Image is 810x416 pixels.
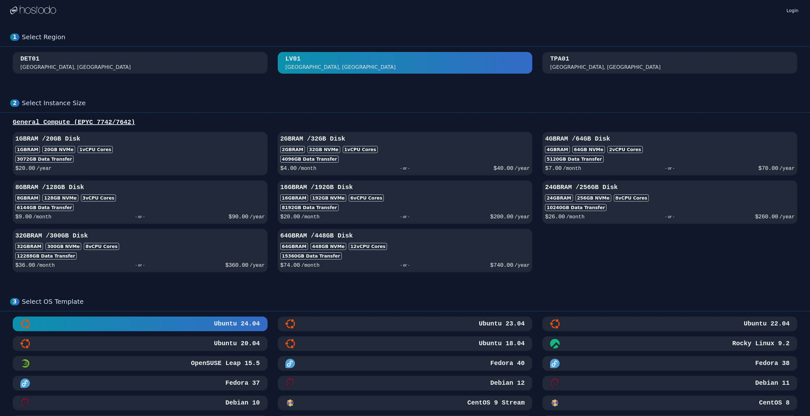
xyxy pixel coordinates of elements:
button: 32GBRAM /300GB Disk32GBRAM300GB NVMe8vCPU Cores12288GB Data Transfer$36.00/month- or -$360.00/year [13,229,268,272]
button: 4GBRAM /64GB Disk4GBRAM64GB NVMe2vCPU Cores5120GB Data Transfer$7.00/month- or -$70.00/year [542,132,797,175]
div: 1 [10,33,19,41]
h3: 2GB RAM / 32 GB Disk [280,135,530,143]
span: /month [301,214,320,220]
button: Debian 11Debian 11 [542,376,797,390]
h3: 4GB RAM / 64 GB Disk [545,135,795,143]
div: 6 vCPU Cores [349,194,384,201]
div: 6144 GB Data Transfer [15,204,74,211]
button: Ubuntu 24.04Ubuntu 24.04 [13,317,268,331]
span: $ 40.00 [493,165,513,172]
span: /month [33,214,52,220]
button: 8GBRAM /128GB Disk8GBRAM128GB NVMe3vCPU Cores6144GB Data Transfer$9.00/month- or -$90.00/year [13,180,268,224]
button: CentOS 8CentOS 8 [542,396,797,410]
span: /month [298,166,316,172]
h3: CentOS 9 Stream [466,398,525,407]
div: - or - [319,212,490,221]
div: 8 vCPU Cores [614,194,649,201]
h3: Debian 11 [754,379,790,388]
button: 24GBRAM /256GB Disk24GBRAM256GB NVMe8vCPU Cores10240GB Data Transfer$26.00/month- or -$260.00/year [542,180,797,224]
h3: Ubuntu 23.04 [477,319,525,328]
div: 192 GB NVMe [311,194,346,201]
div: 24GB RAM [545,194,573,201]
div: 3 vCPU Cores [81,194,116,201]
h3: 1GB RAM / 20 GB Disk [15,135,265,143]
span: $ 260.00 [755,214,778,220]
span: $ 740.00 [490,262,513,268]
button: Rocky Linux 9.2Rocky Linux 9.2 [542,336,797,351]
div: 1 vCPU Cores [78,146,113,153]
h3: Rocky Linux 9.2 [731,339,790,348]
h3: 64GB RAM / 448 GB Disk [280,231,530,240]
button: 2GBRAM /32GB Disk2GBRAM32GB NVMe1vCPU Cores4096GB Data Transfer$4.00/month- or -$40.00/year [278,132,533,175]
span: $ 4.00 [280,165,297,172]
span: $ 7.00 [545,165,562,172]
div: LV01 [285,55,301,63]
h3: Fedora 38 [754,359,790,368]
div: 3072 GB Data Transfer [15,156,74,163]
span: /year [250,214,265,220]
img: Ubuntu 18.04 [285,339,295,348]
div: 3 [10,298,19,305]
div: 8GB RAM [15,194,40,201]
button: Ubuntu 18.04Ubuntu 18.04 [278,336,533,351]
div: 15360 GB Data Transfer [280,252,342,259]
img: Fedora 40 [285,359,295,368]
span: $ 20.00 [15,165,35,172]
div: 4096 GB Data Transfer [280,156,339,163]
img: Ubuntu 22.04 [550,319,560,329]
div: TPA01 [550,55,569,63]
div: - or - [581,164,758,173]
span: $ 9.00 [15,214,32,220]
div: [GEOGRAPHIC_DATA], [GEOGRAPHIC_DATA] [20,63,131,71]
span: $ 360.00 [225,262,248,268]
h3: Fedora 37 [224,379,260,388]
h3: CentOS 8 [758,398,790,407]
div: 4GB RAM [545,146,570,153]
button: Fedora 38Fedora 38 [542,356,797,371]
div: 300 GB NVMe [46,243,81,250]
button: 1GBRAM /20GB Disk1GBRAM20GB NVMe1vCPU Cores3072GB Data Transfer$20.00/year [13,132,268,175]
div: 1 vCPU Cores [343,146,378,153]
img: OpenSUSE Leap 15.5 Minimal [20,359,30,368]
span: /month [563,166,581,172]
div: 16GB RAM [280,194,308,201]
button: 16GBRAM /192GB Disk16GBRAM192GB NVMe6vCPU Cores8192GB Data Transfer$20.00/month- or -$200.00/year [278,180,533,224]
div: 128 GB NVMe [42,194,78,201]
div: 2GB RAM [280,146,305,153]
img: Fedora 37 [20,378,30,388]
button: Ubuntu 22.04Ubuntu 22.04 [542,317,797,331]
div: 20 GB NVMe [42,146,75,153]
span: /year [514,214,530,220]
div: 448 GB NVMe [311,243,346,250]
h3: Ubuntu 20.04 [213,339,260,348]
button: DET01 [GEOGRAPHIC_DATA], [GEOGRAPHIC_DATA] [13,52,268,74]
h3: Debian 10 [224,398,260,407]
span: /month [301,263,320,268]
button: Debian 10Debian 10 [13,396,268,410]
img: Rocky Linux 9.2 [550,339,560,348]
span: $ 70.00 [758,165,778,172]
div: 2 [10,99,19,107]
div: 12 vCPU Cores [349,243,387,250]
span: $ 36.00 [15,262,35,268]
span: /year [36,166,52,172]
img: CentOS 9 Stream [285,398,295,408]
span: /year [250,263,265,268]
div: Select OS Template [22,298,800,306]
img: Fedora 38 [550,359,560,368]
h3: Debian 12 [489,379,525,388]
h3: Fedora 40 [489,359,525,368]
div: 32 GB NVMe [307,146,340,153]
img: Ubuntu 20.04 [20,339,30,348]
span: $ 26.00 [545,214,565,220]
button: 64GBRAM /448GB Disk64GBRAM448GB NVMe12vCPU Cores15360GB Data Transfer$74.00/month- or -$740.00/year [278,229,533,272]
button: Ubuntu 20.04Ubuntu 20.04 [13,336,268,351]
div: 2 vCPU Cores [607,146,642,153]
span: /year [779,166,795,172]
div: [GEOGRAPHIC_DATA], [GEOGRAPHIC_DATA] [550,63,661,71]
img: Ubuntu 24.04 [20,319,30,329]
img: Logo [10,5,56,15]
button: Ubuntu 23.04Ubuntu 23.04 [278,317,533,331]
h3: Ubuntu 24.04 [213,319,260,328]
div: - or - [55,261,225,270]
